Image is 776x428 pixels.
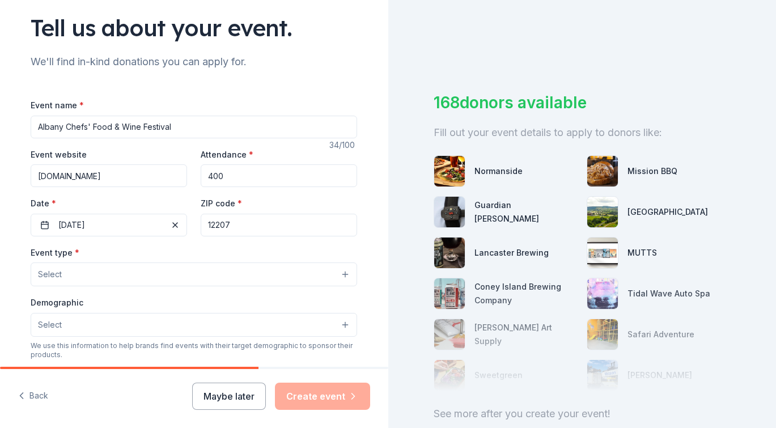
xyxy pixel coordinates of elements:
img: photo for Greek Peak Mountain Resort [587,197,618,227]
img: photo for MUTTS [587,238,618,268]
span: Select [38,268,62,281]
div: See more after you create your event! [434,405,731,423]
input: 20 [201,164,357,187]
div: Lancaster Brewing [474,246,549,260]
div: MUTTS [627,246,657,260]
div: Guardian [PERSON_NAME] [474,198,578,226]
button: Select [31,313,357,337]
img: photo for Normanside [434,156,465,187]
img: photo for Guardian Angel Device [434,197,465,227]
button: [DATE] [31,214,187,236]
div: 168 donors available [434,91,731,115]
div: We'll find in-kind donations you can apply for. [31,53,357,71]
div: Normanside [474,164,523,178]
div: [GEOGRAPHIC_DATA] [627,205,708,219]
input: Spring Fundraiser [31,116,357,138]
img: photo for Lancaster Brewing [434,238,465,268]
div: Tell us about your event. [31,12,357,44]
button: Back [18,384,48,408]
div: 34 /100 [329,138,357,152]
button: Select [31,262,357,286]
label: Date [31,198,187,209]
label: Demographic [31,297,83,308]
label: Event name [31,100,84,111]
span: Select [38,318,62,332]
label: Attendance [201,149,253,160]
div: Fill out your event details to apply to donors like: [434,124,731,142]
button: Maybe later [192,383,266,410]
div: We use this information to help brands find events with their target demographic to sponsor their... [31,341,357,359]
label: Event website [31,149,87,160]
label: ZIP code [201,198,242,209]
input: 12345 (U.S. only) [201,214,357,236]
img: photo for Mission BBQ [587,156,618,187]
label: Event type [31,247,79,259]
input: https://www... [31,164,187,187]
div: Mission BBQ [627,164,677,178]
